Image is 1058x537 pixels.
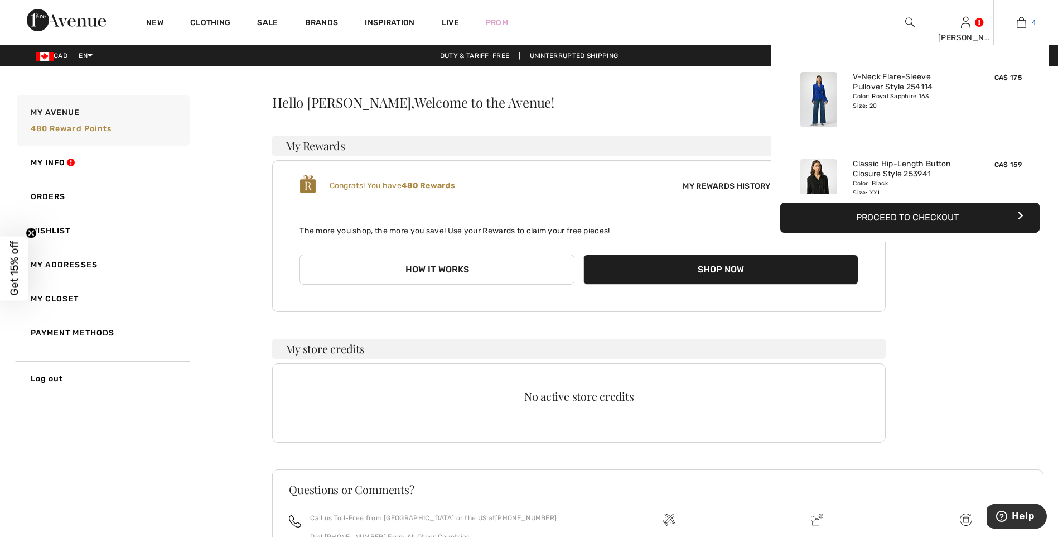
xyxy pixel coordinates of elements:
a: Live [442,17,459,28]
h3: Questions or Comments? [289,484,1027,495]
img: My Info [961,16,970,29]
img: Delivery is a breeze since we pay the duties! [811,514,823,526]
button: Close teaser [26,228,37,239]
span: CA$ 159 [994,161,1022,169]
a: Brands [305,18,339,30]
span: Congrats! You have [330,181,456,190]
span: Inspiration [365,18,414,30]
button: How it works [299,255,574,285]
a: New [146,18,163,30]
span: 480 Reward points [31,124,112,133]
img: My Bag [1017,16,1026,29]
iframe: Opens a widget where you can find more information [987,504,1047,531]
p: The more you shop, the more you save! Use your Rewards to claim your free pieces! [299,216,858,237]
a: Classic Hip-Length Button Closure Style 253941 [853,159,963,179]
img: V-Neck Flare-Sleeve Pullover Style 254114 [800,72,837,127]
img: Free shipping on orders over $99 [663,514,675,526]
a: 4 [994,16,1049,29]
a: Clothing [190,18,230,30]
div: Color: Black Size: XXL [853,179,963,197]
b: 480 Rewards [402,181,455,190]
img: call [289,515,301,528]
a: My Closet [15,282,190,316]
div: No active store credits [299,391,858,402]
h3: My Rewards [272,136,886,156]
a: Sign In [961,17,970,27]
a: Prom [486,17,508,28]
a: Sale [257,18,278,30]
span: My Rewards History [674,180,779,192]
h3: My store credits [272,339,886,359]
img: Classic Hip-Length Button Closure Style 253941 [800,159,837,214]
div: [PERSON_NAME] [938,32,993,44]
img: loyalty_logo_r.svg [299,174,316,194]
img: search the website [905,16,915,29]
img: 1ère Avenue [27,9,106,31]
a: [PHONE_NUMBER] [495,514,557,522]
a: Orders [15,180,190,214]
span: Get 15% off [8,241,21,296]
span: EN [79,52,93,60]
a: Payment Methods [15,316,190,350]
span: CA$ 175 [994,74,1022,81]
a: Log out [15,361,190,396]
span: Welcome to the Avenue! [414,95,554,109]
p: Call us Toll-Free from [GEOGRAPHIC_DATA] or the US at [310,513,557,523]
a: V-Neck Flare-Sleeve Pullover Style 254114 [853,72,963,92]
img: Free shipping on orders over $99 [960,514,972,526]
span: CAD [36,52,72,60]
button: Proceed to Checkout [780,203,1040,233]
div: Hello [PERSON_NAME], [272,95,886,109]
span: 4 [1032,17,1036,27]
button: Shop Now [583,255,858,285]
a: My Addresses [15,248,190,282]
a: Wishlist [15,214,190,248]
img: Canadian Dollar [36,52,54,61]
a: My Info [15,146,190,180]
span: My Avenue [31,107,80,118]
div: Color: Royal Sapphire 163 Size: 20 [853,92,963,110]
